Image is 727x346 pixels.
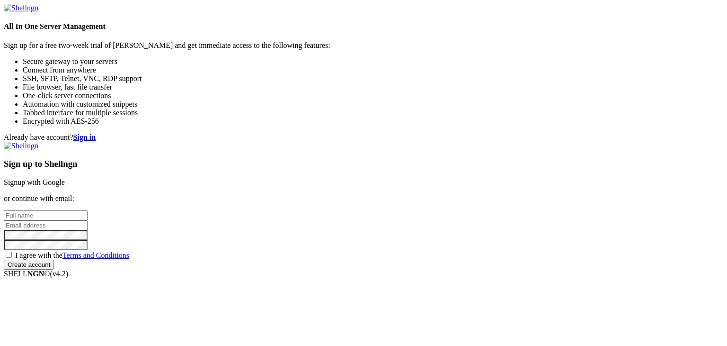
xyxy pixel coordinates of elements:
h3: Sign up to Shellngn [4,159,723,169]
li: Automation with customized snippets [23,100,723,109]
a: Signup with Google [4,178,65,186]
input: Full name [4,210,88,220]
li: Encrypted with AES-256 [23,117,723,126]
input: Email address [4,220,88,230]
li: One-click server connections [23,91,723,100]
p: Sign up for a free two-week trial of [PERSON_NAME] and get immediate access to the following feat... [4,41,723,50]
h4: All In One Server Management [4,22,723,31]
div: Already have account? [4,133,723,142]
li: SSH, SFTP, Telnet, VNC, RDP support [23,74,723,83]
input: I agree with theTerms and Conditions [6,252,12,258]
li: Secure gateway to your servers [23,57,723,66]
li: Tabbed interface for multiple sessions [23,109,723,117]
span: 4.2.0 [50,270,69,278]
li: Connect from anywhere [23,66,723,74]
b: NGN [27,270,44,278]
a: Terms and Conditions [62,251,129,259]
img: Shellngn [4,4,38,12]
a: Sign in [73,133,96,141]
p: or continue with email: [4,194,723,203]
li: File browser, fast file transfer [23,83,723,91]
span: SHELL © [4,270,68,278]
input: Create account [4,260,54,270]
span: I agree with the [15,251,129,259]
img: Shellngn [4,142,38,150]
